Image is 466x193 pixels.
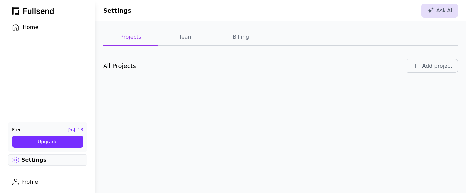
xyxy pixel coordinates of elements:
h1: Settings [103,6,131,15]
div: All Projects [103,61,136,71]
button: Billing [213,29,269,46]
div: 13 [77,126,83,133]
div: Home [23,24,83,31]
div: Upgrade [17,138,78,145]
a: Profile [8,176,87,188]
div: Free [12,126,22,133]
a: Settings [8,154,87,166]
button: Add project [406,59,458,73]
button: Projects [103,29,158,46]
div: Add project [422,62,452,70]
button: Team [158,29,214,46]
div: Ask AI [427,7,452,15]
a: Home [8,22,87,33]
button: Ask AI [421,4,458,18]
button: Upgrade [12,136,83,148]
